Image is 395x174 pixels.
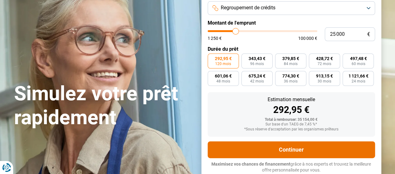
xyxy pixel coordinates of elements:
[282,56,299,61] span: 379,85 €
[284,62,298,66] span: 84 mois
[318,62,331,66] span: 72 mois
[249,74,265,78] span: 675,24 €
[351,62,365,66] span: 60 mois
[284,79,298,83] span: 36 mois
[211,162,290,167] span: Maximisez vos chances de financement
[318,79,331,83] span: 30 mois
[250,79,264,83] span: 42 mois
[215,62,231,66] span: 120 mois
[282,74,299,78] span: 774,30 €
[249,56,265,61] span: 343,43 €
[216,79,230,83] span: 48 mois
[213,105,370,115] div: 292,95 €
[208,141,375,158] button: Continuer
[213,97,370,102] div: Estimation mensuelle
[348,74,368,78] span: 1 121,66 €
[298,36,317,40] span: 100 000 €
[215,74,232,78] span: 601,06 €
[213,127,370,132] div: *Sous réserve d'acceptation par les organismes prêteurs
[208,161,375,173] p: grâce à nos experts et trouvez la meilleure offre personnalisée pour vous.
[208,20,375,26] label: Montant de l'emprunt
[213,122,370,127] div: Sur base d'un TAEG de 7,45 %*
[350,56,367,61] span: 497,48 €
[316,74,333,78] span: 913,15 €
[351,79,365,83] span: 24 mois
[213,118,370,122] div: Total à rembourser: 35 154,00 €
[367,32,370,37] span: €
[221,4,275,11] span: Regroupement de crédits
[208,1,375,15] button: Regroupement de crédits
[316,56,333,61] span: 428,72 €
[250,62,264,66] span: 96 mois
[215,56,232,61] span: 292,95 €
[208,36,222,40] span: 1 250 €
[14,82,194,130] h1: Simulez votre prêt rapidement
[208,46,375,52] label: Durée du prêt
